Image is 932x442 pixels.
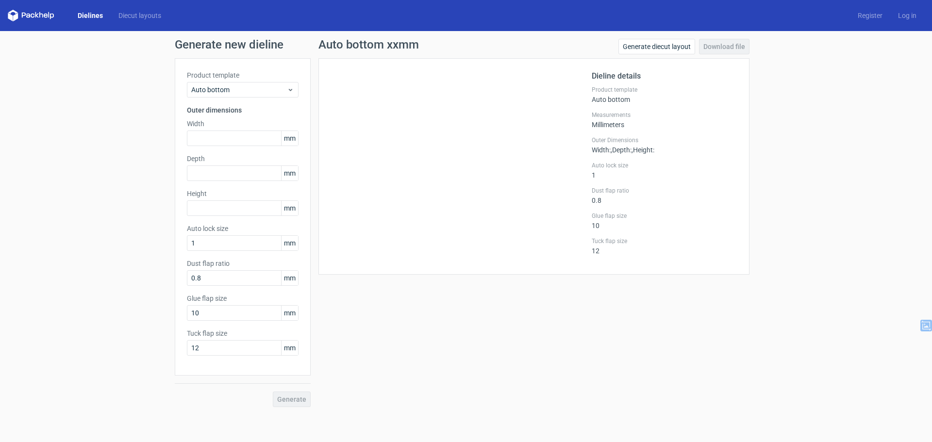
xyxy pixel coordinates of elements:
a: Register [850,11,890,20]
span: mm [281,271,298,285]
h2: Dieline details [592,70,737,82]
span: Width : [592,146,611,154]
label: Width [187,119,299,129]
a: Diecut layouts [111,11,169,20]
span: mm [281,236,298,250]
label: Outer Dimensions [592,136,737,144]
label: Auto lock size [592,162,737,169]
span: mm [281,306,298,320]
label: Depth [187,154,299,164]
label: Auto lock size [187,224,299,233]
h1: Auto bottom xxmm [318,39,419,50]
label: Product template [187,70,299,80]
span: mm [281,201,298,215]
span: mm [281,166,298,180]
span: Auto bottom [191,85,287,95]
label: Glue flap size [187,294,299,303]
label: Dust flap ratio [592,187,737,195]
label: Tuck flap size [592,237,737,245]
label: Height [187,189,299,198]
div: Millimeters [592,111,737,129]
div: 12 [592,237,737,255]
a: Log in [890,11,924,20]
label: Measurements [592,111,737,119]
h1: Generate new dieline [175,39,757,50]
span: mm [281,341,298,355]
label: Dust flap ratio [187,259,299,268]
label: Tuck flap size [187,328,299,338]
div: Auto bottom [592,86,737,103]
h3: Outer dimensions [187,105,299,115]
a: Dielines [70,11,111,20]
div: 10 [592,212,737,229]
span: , Height : [632,146,654,154]
div: 0.8 [592,187,737,204]
div: 1 [592,162,737,179]
span: mm [281,131,298,146]
a: Generate diecut layout [618,39,695,54]
label: Glue flap size [592,212,737,220]
label: Product template [592,86,737,94]
span: , Depth : [611,146,632,154]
